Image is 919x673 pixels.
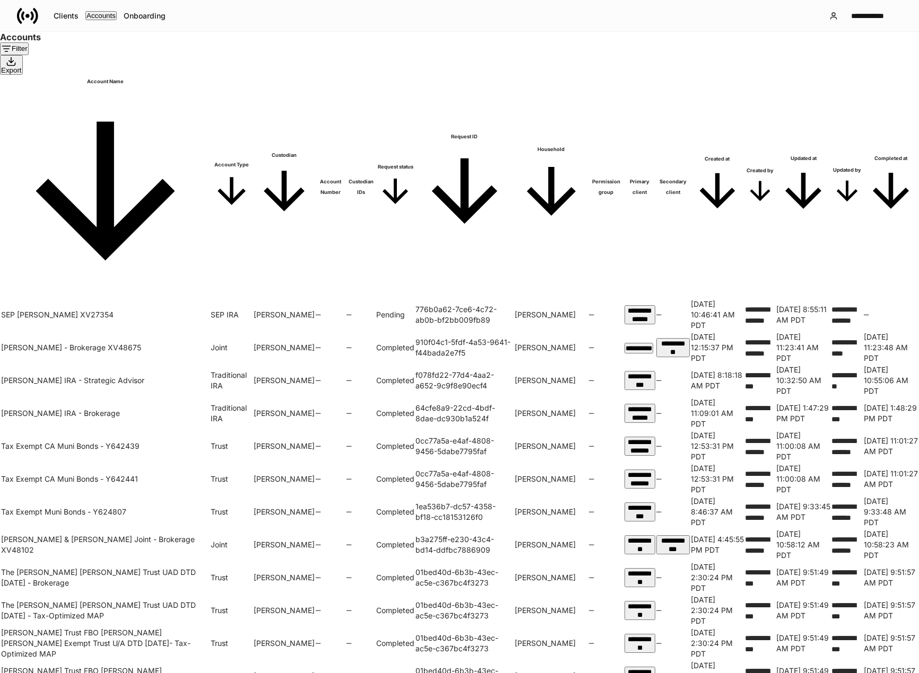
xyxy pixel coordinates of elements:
[776,332,830,364] p: [DATE] 11:23:41 AM PDT
[415,496,513,528] td: 1ea536b7-dc57-4358-bf18-cc18153126f0
[376,529,414,561] td: Completed
[656,638,690,649] h6: —
[864,332,918,364] p: [DATE] 11:23:48 AM PDT
[691,595,744,626] td: 2025-08-16T21:30:24.916Z
[691,332,744,364] td: 2025-08-16T19:15:37.469Z
[864,633,918,654] p: [DATE] 9:51:57 AM PDT
[864,600,918,621] p: [DATE] 9:51:57 AM PDT
[656,375,690,386] h6: —
[776,365,830,396] p: [DATE] 10:32:50 AM PDT
[625,627,655,659] td: 2b07df44-f675-48d9-be63-1f5defc3c36d
[415,562,513,594] td: 01bed40d-6b3b-43ec-ac5e-c367bc4f3273
[54,12,79,20] div: Clients
[316,474,345,484] h6: —
[254,529,315,561] td: Schwab
[415,595,513,626] td: 01bed40d-6b3b-43ec-ac5e-c367bc4f3273
[211,562,253,594] td: Trust
[376,595,414,626] td: Completed
[589,474,623,484] h6: —
[864,436,918,457] p: [DATE] 11:01:27 AM PDT
[316,408,345,419] h6: —
[86,12,116,19] div: Accounts
[776,299,830,331] td: 2025-08-19T15:55:11.144Z
[515,441,588,451] p: [PERSON_NAME]
[656,572,690,583] h6: —
[656,474,690,484] h6: —
[776,430,830,462] p: [DATE] 11:00:08 AM PDT
[1,365,210,396] td: Sophia - Rollover IRA - Strategic Advisor
[776,600,830,621] p: [DATE] 9:51:49 AM PDT
[864,403,918,424] p: [DATE] 1:48:29 PM PDT
[346,605,375,616] h6: —
[691,562,744,594] td: 2025-08-16T21:30:24.920Z
[346,176,375,198] span: Custodian IDs
[864,567,918,588] p: [DATE] 9:51:57 AM PDT
[254,365,315,396] td: Schwab
[47,7,85,24] button: Clients
[864,365,918,396] td: 2025-08-25T17:55:06.224Z
[211,430,253,462] td: Trust
[691,332,744,364] p: [DATE] 12:15:37 PM PDT
[691,534,744,555] p: [DATE] 4:45:55 PM PDT
[376,397,414,429] td: Completed
[691,627,744,659] td: 2025-08-16T21:30:24.918Z
[589,572,623,583] h6: —
[656,529,690,561] td: 381361d6-4b10-49dc-a537-5b27ef658070
[346,309,375,320] h6: —
[211,160,253,170] h6: Account Type
[691,496,744,528] p: [DATE] 8:46:37 AM PDT
[117,7,172,24] button: Onboarding
[864,468,918,490] p: [DATE] 11:01:27 AM PDT
[1,43,28,54] div: Filter
[589,605,623,616] h6: —
[1,430,210,462] td: Tax Exempt CA Muni Bonds - Y642439
[346,408,375,419] h6: —
[316,507,345,517] h6: —
[316,375,345,386] h6: —
[515,309,588,320] p: [PERSON_NAME]
[415,332,513,364] td: 910f04c1-5fdf-4a53-9641-f44bada2e7f5
[515,605,588,616] p: [PERSON_NAME]
[316,176,345,198] h6: Account Number
[376,162,414,212] span: Request status
[691,529,744,561] td: 2025-08-20T23:45:55.129Z
[211,160,253,214] span: Account Type
[776,332,830,364] td: 2025-08-20T18:23:41.056Z
[316,638,345,649] h6: —
[776,463,830,495] td: 2025-08-21T18:00:08.791Z
[515,638,588,649] p: [PERSON_NAME]
[1,76,210,87] h6: Account Name
[515,474,588,484] p: [PERSON_NAME]
[831,165,862,175] h6: Updated by
[346,474,375,484] h6: —
[316,539,345,550] h6: —
[415,430,513,462] td: 0cc77a5a-e4af-4808-9456-5dabe7795faf
[776,397,830,429] td: 2025-08-25T20:47:29.116Z
[589,441,623,451] h6: —
[691,154,744,164] h6: Created at
[589,342,623,353] h6: —
[1,562,210,594] td: The Timothy Joseph Hayes Trust UAD DTD 6/6/2022 - Brokerage
[589,176,623,198] span: Permission group
[625,430,655,462] td: 9298a16d-aa79-458a-92a7-7545e6eec23a
[211,397,253,429] td: Traditional IRA
[656,176,690,198] h6: Secondary client
[1,529,210,561] td: Taylor & Doug Karpf Joint - Brokerage XV48102
[589,507,623,517] h6: —
[346,441,375,451] h6: —
[415,131,513,142] h6: Request ID
[85,11,117,20] button: Accounts
[376,162,414,172] h6: Request status
[776,627,830,659] td: 2025-08-20T16:51:49.049Z
[864,463,918,495] td: 2025-08-21T18:01:27.465Z
[691,463,744,495] p: [DATE] 12:53:31 PM PDT
[346,572,375,583] h6: —
[864,309,918,320] h6: —
[254,397,315,429] td: Schwab
[346,539,375,550] h6: —
[1,67,22,74] div: Export
[776,633,830,654] p: [DATE] 9:51:49 AM PDT
[254,562,315,594] td: Schwab
[776,529,830,561] td: 2025-08-21T17:58:12.395Z
[415,131,513,241] span: Request ID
